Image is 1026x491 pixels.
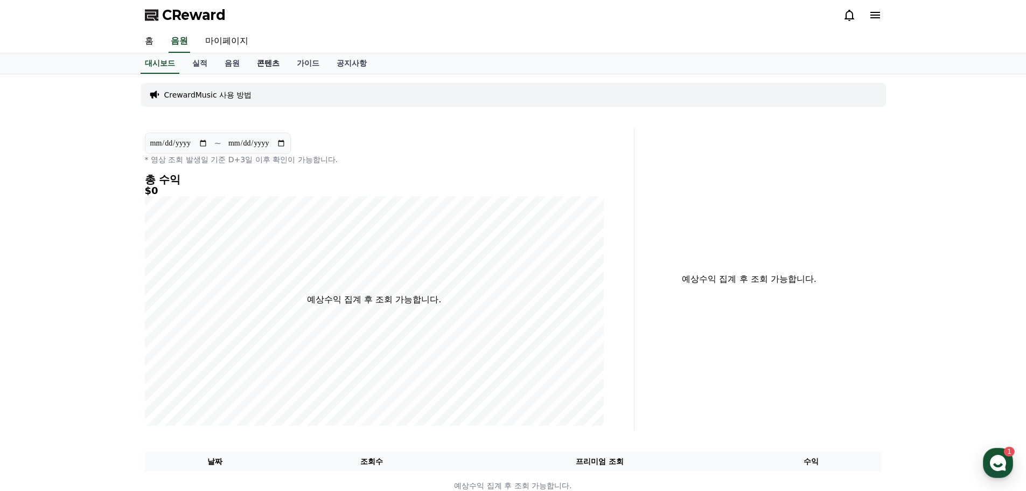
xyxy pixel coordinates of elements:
p: 예상수익 집계 후 조회 가능합니다. [307,293,441,306]
th: 수익 [741,452,882,472]
a: 홈 [136,30,162,53]
p: 예상수익 집계 후 조회 가능합니다. [643,273,856,286]
a: 실적 [184,53,216,74]
a: 홈 [3,342,71,369]
span: CReward [162,6,226,24]
a: 음원 [169,30,190,53]
h4: 총 수익 [145,174,604,185]
a: CReward [145,6,226,24]
a: 공지사항 [328,53,375,74]
a: 설정 [139,342,207,369]
a: 콘텐츠 [248,53,288,74]
a: 대시보드 [141,53,179,74]
a: 마이페이지 [197,30,257,53]
th: 조회수 [285,452,458,472]
span: 홈 [34,358,40,366]
a: 음원 [216,53,248,74]
th: 프리미엄 조회 [458,452,741,472]
span: 설정 [166,358,179,366]
a: 가이드 [288,53,328,74]
th: 날짜 [145,452,285,472]
p: ~ [214,137,221,150]
a: 1대화 [71,342,139,369]
h5: $0 [145,185,604,196]
span: 대화 [99,358,111,367]
p: * 영상 조회 발생일 기준 D+3일 이후 확인이 가능합니다. [145,154,604,165]
span: 1 [109,341,113,350]
a: CrewardMusic 사용 방법 [164,89,252,100]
